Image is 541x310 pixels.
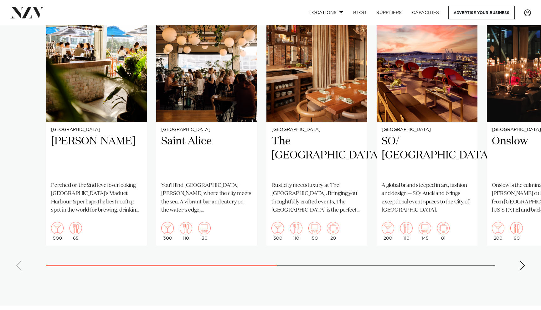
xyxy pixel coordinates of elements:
div: 300 [161,222,174,241]
h2: Saint Alice [161,134,252,177]
div: 110 [290,222,302,241]
img: cocktail.png [271,222,284,234]
img: dining.png [510,222,523,234]
div: 145 [419,222,431,241]
img: theatre.png [198,222,211,234]
small: [GEOGRAPHIC_DATA] [271,127,362,132]
div: 20 [327,222,339,241]
img: cocktail.png [492,222,504,234]
div: 300 [271,222,284,241]
small: [GEOGRAPHIC_DATA] [51,127,142,132]
img: meeting.png [327,222,339,234]
img: dining.png [180,222,192,234]
small: [GEOGRAPHIC_DATA] [382,127,472,132]
a: Locations [304,6,348,19]
h2: The [GEOGRAPHIC_DATA] [271,134,362,177]
div: 81 [437,222,450,241]
img: cocktail.png [51,222,64,234]
h2: [PERSON_NAME] [51,134,142,177]
img: nzv-logo.png [10,7,44,18]
div: 110 [400,222,413,241]
small: [GEOGRAPHIC_DATA] [161,127,252,132]
img: cocktail.png [382,222,394,234]
img: theatre.png [308,222,321,234]
img: cocktail.png [161,222,174,234]
img: dining.png [290,222,302,234]
p: A global brand steeped in art, fashion and design — SO/ Auckland brings exceptional event spaces ... [382,182,472,214]
p: Rusticity meets luxury at The [GEOGRAPHIC_DATA]. Bringing you thoughtfully crafted events, The [G... [271,182,362,214]
a: SUPPLIERS [371,6,407,19]
p: Perched on the 2nd level overlooking [GEOGRAPHIC_DATA]’s Viaduct Harbour & perhaps the best rooft... [51,182,142,214]
div: 50 [308,222,321,241]
img: dining.png [70,222,82,234]
div: 65 [70,222,82,241]
div: 110 [180,222,192,241]
h2: SO/ [GEOGRAPHIC_DATA] [382,134,472,177]
div: 500 [51,222,64,241]
div: 90 [510,222,523,241]
a: Advertise your business [448,6,515,19]
div: 30 [198,222,211,241]
img: dining.png [400,222,413,234]
img: theatre.png [419,222,431,234]
p: You'll find [GEOGRAPHIC_DATA][PERSON_NAME] where the city meets the sea. A vibrant bar and eatery... [161,182,252,214]
img: meeting.png [437,222,450,234]
a: BLOG [348,6,371,19]
a: Capacities [407,6,444,19]
div: 200 [382,222,394,241]
div: 200 [492,222,504,241]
